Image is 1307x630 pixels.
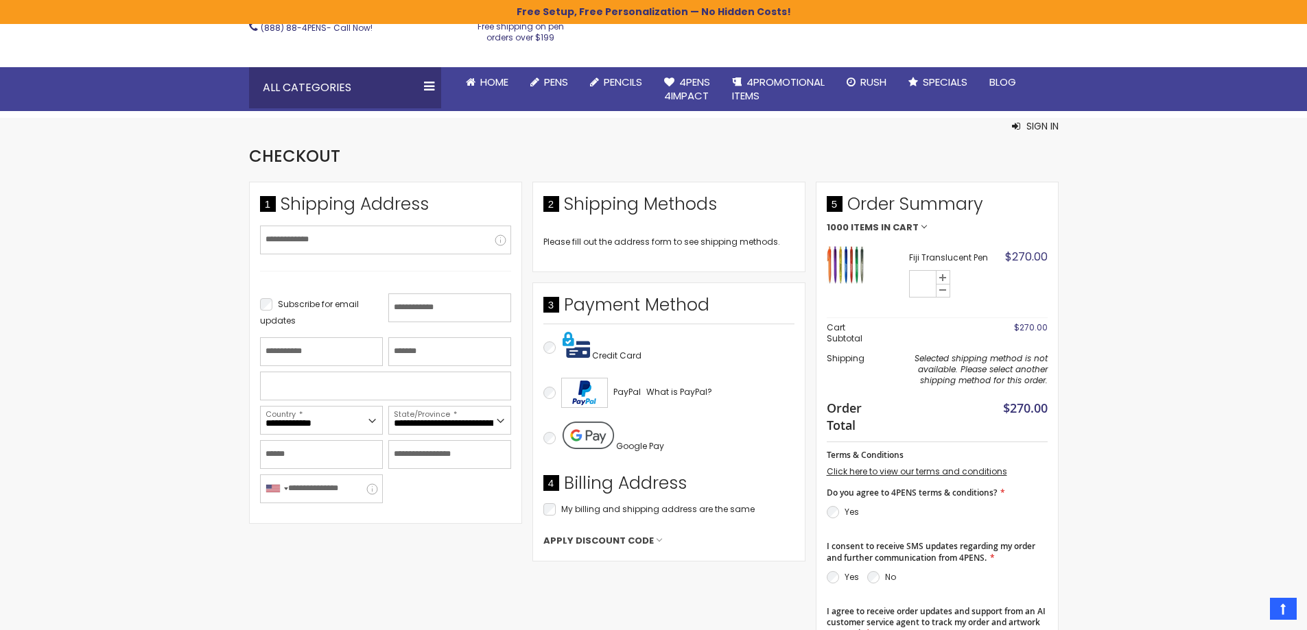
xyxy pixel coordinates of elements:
span: What is PayPal? [646,386,712,398]
a: Pencils [579,67,653,97]
span: I consent to receive SMS updates regarding my order and further communication from 4PENS. [827,540,1035,563]
span: My billing and shipping address are the same [561,503,755,515]
span: Items in Cart [851,223,919,232]
a: Click here to view our terms and conditions [827,465,1007,477]
a: 4Pens4impact [653,67,721,112]
iframe: Google Customer Reviews [1194,593,1307,630]
span: Terms & Conditions [827,449,904,461]
span: Sign In [1026,119,1059,133]
span: 4PROMOTIONAL ITEMS [732,75,825,103]
a: What is PayPal? [646,384,712,400]
span: Pens [544,75,568,89]
div: Shipping Address [260,193,511,223]
span: 1000 [827,223,849,232]
span: 4Pens 4impact [664,75,710,103]
span: Blog [989,75,1016,89]
button: Sign In [1012,119,1059,133]
strong: Order Total [827,398,873,433]
div: Billing Address [543,472,794,502]
th: Cart Subtotal [827,318,880,349]
a: Blog [978,67,1027,97]
span: Shipping [827,352,864,364]
div: All Categories [249,67,441,108]
span: Credit Card [592,350,641,361]
a: (888) 88-4PENS [261,22,327,34]
span: Specials [923,75,967,89]
div: Free shipping on pen orders over $199 [463,16,578,43]
div: Shipping Methods [543,193,794,223]
a: Pens [519,67,579,97]
img: Pay with credit card [563,331,590,359]
label: Yes [845,506,859,518]
span: Google Pay [616,440,664,452]
img: Pay with Google Pay [563,422,614,449]
span: Subscribe for email updates [260,298,359,326]
div: Please fill out the address form to see shipping methods. [543,237,794,247]
div: United States: +1 [261,475,292,502]
strong: Fiji Translucent Pen [909,252,997,263]
span: Rush [860,75,886,89]
span: $270.00 [1005,249,1048,265]
span: Home [480,75,508,89]
span: Do you agree to 4PENS terms & conditions? [827,487,997,498]
span: Selected shipping method is not available. Please select another shipping method for this order. [915,352,1048,386]
label: Yes [845,571,859,583]
a: Rush [836,67,897,97]
span: Apply Discount Code [543,535,654,547]
span: - Call Now! [261,22,373,34]
span: PayPal [613,386,641,398]
span: Pencils [604,75,642,89]
a: Home [455,67,519,97]
span: $270.00 [1014,322,1048,333]
a: 4PROMOTIONALITEMS [721,67,836,112]
span: Checkout [249,145,340,167]
img: Acceptance Mark [561,378,608,408]
img: Fiji Translucent Pen-Assorted [827,246,864,284]
label: No [885,571,896,583]
span: $270.00 [1003,400,1048,416]
div: Payment Method [543,293,794,324]
a: Specials [897,67,978,97]
span: Order Summary [827,193,1048,223]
